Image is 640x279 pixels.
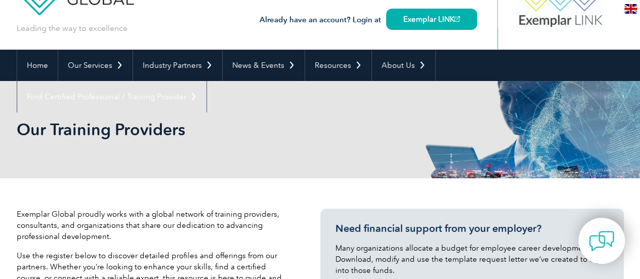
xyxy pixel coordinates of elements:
[133,50,222,81] a: Industry Partners
[589,228,614,254] img: contact-chat.png
[260,14,477,26] h3: Already have an account? Login at
[17,23,127,34] p: Leading the way to excellence
[624,4,637,14] img: en
[335,243,609,276] p: Many organizations allocate a budget for employee career development. Download, modify and use th...
[335,222,609,235] h3: Need financial support from your employer?
[454,16,460,22] img: open_square.png
[17,50,58,81] a: Home
[223,50,305,81] a: News & Events
[17,81,206,112] a: Find Certified Professional / Training Provider
[58,50,133,81] a: Our Services
[305,50,371,81] a: Resources
[17,209,290,242] p: Exemplar Global proudly works with a global network of training providers, consultants, and organ...
[386,9,477,30] a: Exemplar LINK
[372,50,435,81] a: About Us
[17,122,442,138] h2: Our Training Providers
